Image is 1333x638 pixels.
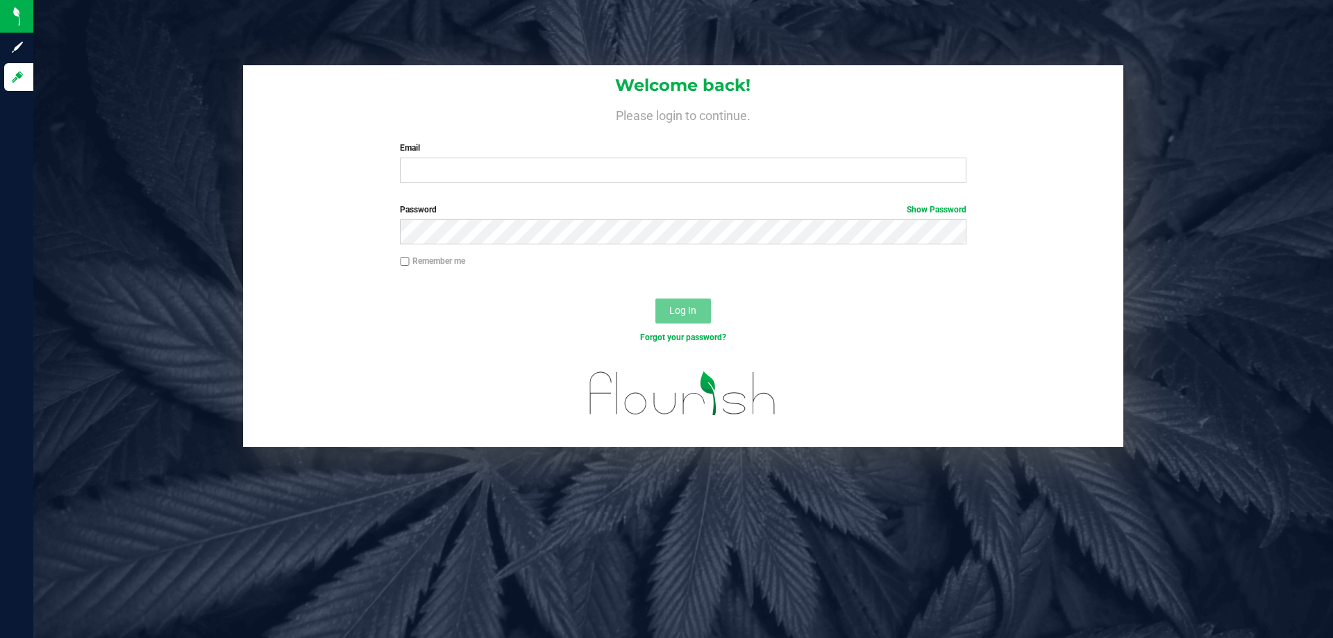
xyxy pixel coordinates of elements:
[243,106,1123,122] h4: Please login to continue.
[640,333,726,342] a: Forgot your password?
[400,205,437,215] span: Password
[400,142,966,154] label: Email
[573,358,793,429] img: flourish_logo.svg
[10,70,24,84] inline-svg: Log in
[400,255,465,267] label: Remember me
[400,257,410,267] input: Remember me
[243,76,1123,94] h1: Welcome back!
[669,305,696,316] span: Log In
[655,299,711,324] button: Log In
[10,40,24,54] inline-svg: Sign up
[907,205,966,215] a: Show Password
